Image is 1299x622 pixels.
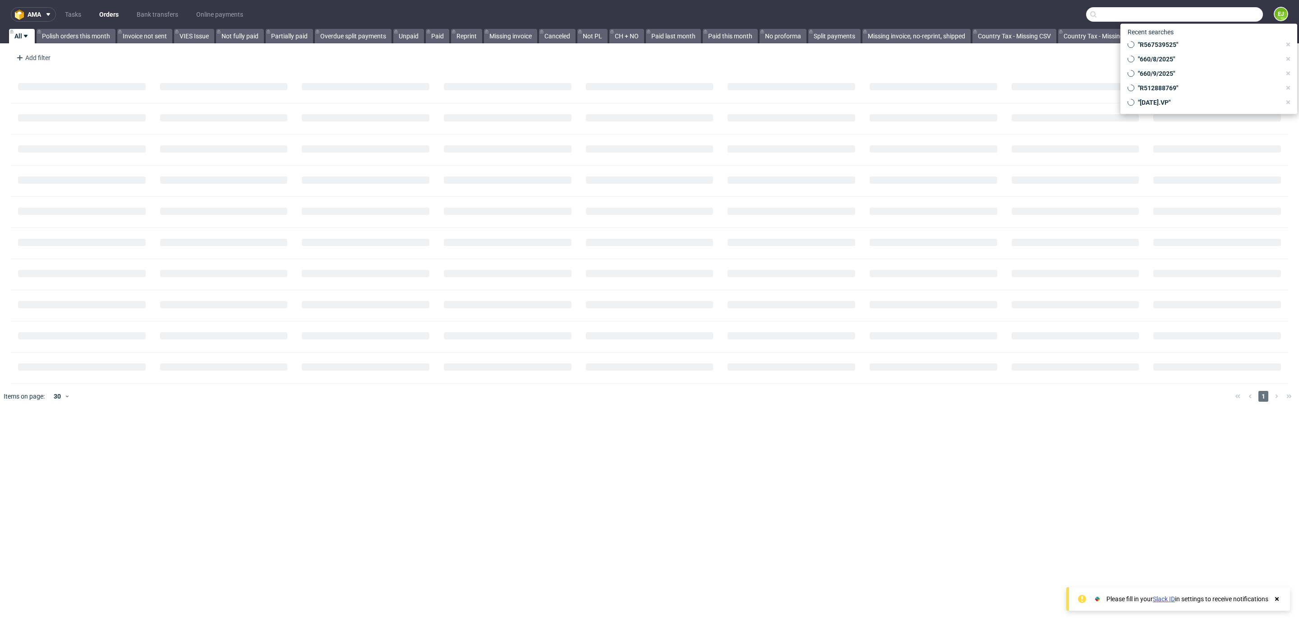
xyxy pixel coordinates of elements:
a: Polish orders this month [37,29,115,43]
a: Bank transfers [131,7,184,22]
span: "660/9/2025" [1134,69,1281,78]
a: Country Tax - Missing CSV [972,29,1056,43]
a: Paid [426,29,449,43]
a: Canceled [539,29,576,43]
span: ama [28,11,41,18]
a: Paid this month [703,29,758,43]
span: "R512888769" [1134,84,1281,93]
button: ama [11,7,56,22]
div: Please fill in your in settings to receive notifications [1106,594,1268,603]
div: Add filter [13,51,52,65]
a: VIES Issue [174,29,214,43]
a: Split payments [808,29,861,43]
span: "660/8/2025" [1134,55,1281,64]
span: "[DATE].VP" [1134,98,1281,107]
a: Not PL [577,29,608,43]
span: 1 [1258,391,1268,402]
a: Tasks [60,7,87,22]
a: Missing invoice [484,29,537,43]
figcaption: EJ [1275,8,1287,20]
img: Slack [1093,594,1102,603]
span: Recent searches [1124,25,1177,39]
a: Orders [94,7,124,22]
a: Overdue split payments [315,29,392,43]
a: Paid last month [646,29,701,43]
span: "R567539525" [1134,40,1281,49]
a: Reprint [451,29,482,43]
span: Items on page: [4,392,45,401]
a: Partially paid [266,29,313,43]
a: Online payments [191,7,249,22]
a: All [9,29,35,43]
div: 30 [48,390,64,403]
a: Unpaid [393,29,424,43]
a: No proforma [760,29,806,43]
img: logo [15,9,28,20]
a: Country Tax - Missing PDF - Invoice not sent [1058,29,1191,43]
a: Invoice not sent [117,29,172,43]
a: Missing invoice, no-reprint, shipped [862,29,971,43]
a: Slack ID [1153,595,1175,603]
a: CH + NO [609,29,644,43]
a: Not fully paid [216,29,264,43]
